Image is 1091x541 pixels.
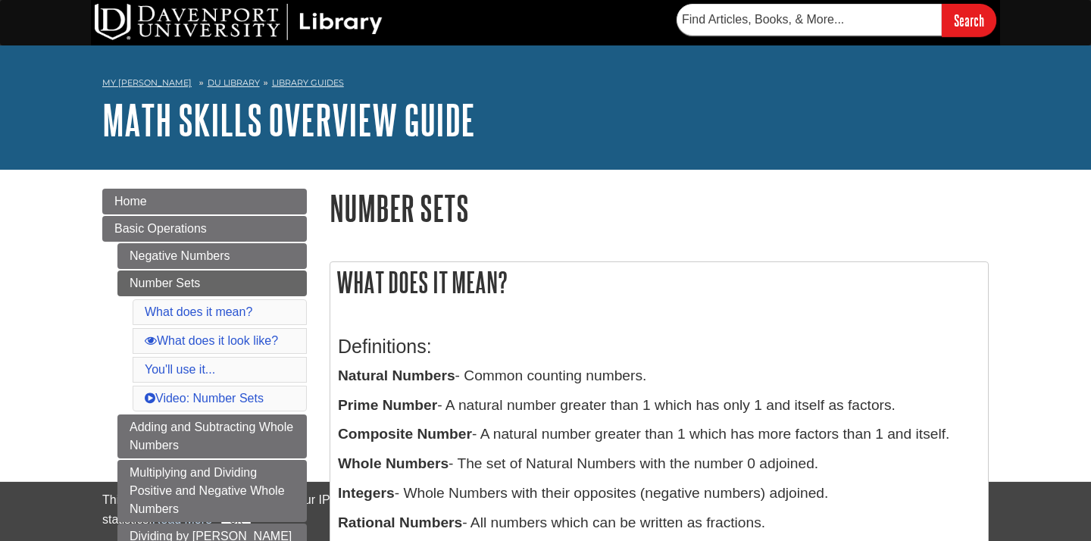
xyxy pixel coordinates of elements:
p: - Whole Numbers with their opposites (negative numbers) adjoined. [338,483,980,505]
b: Prime Number [338,397,437,413]
input: Find Articles, Books, & More... [677,4,942,36]
nav: breadcrumb [102,73,989,97]
p: - All numbers which can be written as fractions. [338,512,980,534]
p: - Common counting numbers. [338,365,980,387]
b: Rational Numbers [338,514,462,530]
input: Search [942,4,996,36]
p: - A natural number greater than 1 which has more factors than 1 and itself. [338,424,980,446]
b: Composite Number [338,426,472,442]
p: - A natural number greater than 1 which has only 1 and itself as factors. [338,395,980,417]
a: Math Skills Overview Guide [102,96,475,143]
a: My [PERSON_NAME] [102,77,192,89]
span: Basic Operations [114,222,207,235]
p: - The set of Natural Numbers with the number 0 adjoined. [338,453,980,475]
a: Home [102,189,307,214]
b: Natural Numbers [338,367,455,383]
b: Whole Numbers [338,455,449,471]
a: Negative Numbers [117,243,307,269]
a: Adding and Subtracting Whole Numbers [117,414,307,458]
a: Library Guides [272,77,344,88]
h3: Definitions: [338,336,980,358]
a: Basic Operations [102,216,307,242]
form: Searches DU Library's articles, books, and more [677,4,996,36]
h2: What does it mean? [330,262,988,302]
a: Multiplying and Dividing Positive and Negative Whole Numbers [117,460,307,522]
a: What does it mean? [145,305,252,318]
b: Integers [338,485,395,501]
a: Video: Number Sets [145,392,264,405]
img: DU Library [95,4,383,40]
span: Home [114,195,147,208]
a: Number Sets [117,270,307,296]
a: DU Library [208,77,260,88]
h1: Number Sets [330,189,989,227]
a: What does it look like? [145,334,278,347]
a: You'll use it... [145,363,215,376]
